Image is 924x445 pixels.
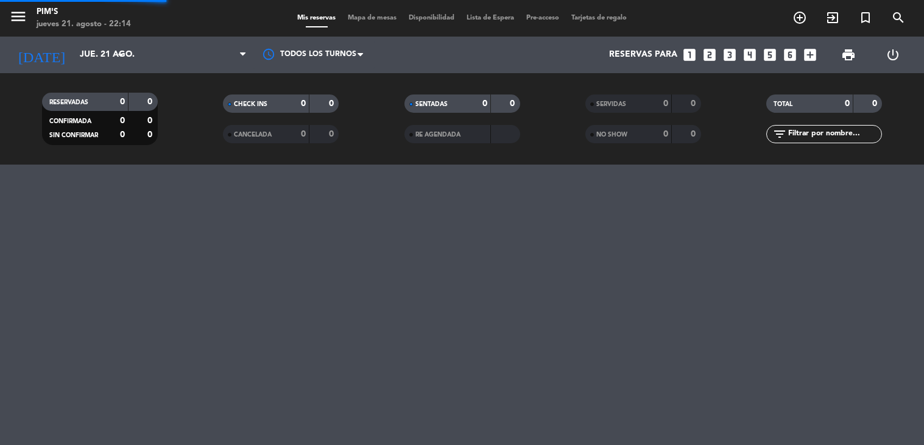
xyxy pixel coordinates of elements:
strong: 0 [301,99,306,108]
i: looks_5 [762,47,778,63]
strong: 0 [482,99,487,108]
strong: 0 [329,99,336,108]
span: SERVIDAS [596,101,626,107]
i: looks_6 [782,47,798,63]
div: jueves 21. agosto - 22:14 [37,18,131,30]
i: looks_3 [722,47,738,63]
i: menu [9,7,27,26]
strong: 0 [691,99,698,108]
span: RE AGENDADA [415,132,460,138]
i: add_circle_outline [792,10,807,25]
i: looks_one [682,47,697,63]
span: NO SHOW [596,132,627,138]
i: arrow_drop_down [113,48,128,62]
strong: 0 [120,98,125,106]
strong: 0 [663,130,668,138]
strong: 0 [301,130,306,138]
i: [DATE] [9,41,74,68]
strong: 0 [147,116,155,125]
span: print [841,48,856,62]
span: Pre-acceso [520,15,565,21]
i: power_settings_new [886,48,900,62]
span: Mis reservas [291,15,342,21]
i: looks_4 [742,47,758,63]
span: CHECK INS [234,101,267,107]
span: Disponibilidad [403,15,460,21]
span: SENTADAS [415,101,448,107]
input: Filtrar por nombre... [787,127,881,141]
strong: 0 [510,99,517,108]
span: CANCELADA [234,132,272,138]
strong: 0 [691,130,698,138]
strong: 0 [147,130,155,139]
i: turned_in_not [858,10,873,25]
i: looks_two [702,47,718,63]
span: RESERVADAS [49,99,88,105]
strong: 0 [845,99,850,108]
span: Reservas para [609,50,677,60]
button: menu [9,7,27,30]
span: CONFIRMADA [49,118,91,124]
i: exit_to_app [825,10,840,25]
strong: 0 [147,98,155,106]
span: Tarjetas de regalo [565,15,633,21]
i: add_box [802,47,818,63]
span: Lista de Espera [460,15,520,21]
strong: 0 [663,99,668,108]
span: Mapa de mesas [342,15,403,21]
strong: 0 [329,130,336,138]
span: TOTAL [774,101,792,107]
div: LOG OUT [870,37,915,73]
i: filter_list [772,127,787,141]
strong: 0 [872,99,880,108]
span: SIN CONFIRMAR [49,132,98,138]
strong: 0 [120,130,125,139]
i: search [891,10,906,25]
strong: 0 [120,116,125,125]
div: Pim's [37,6,131,18]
